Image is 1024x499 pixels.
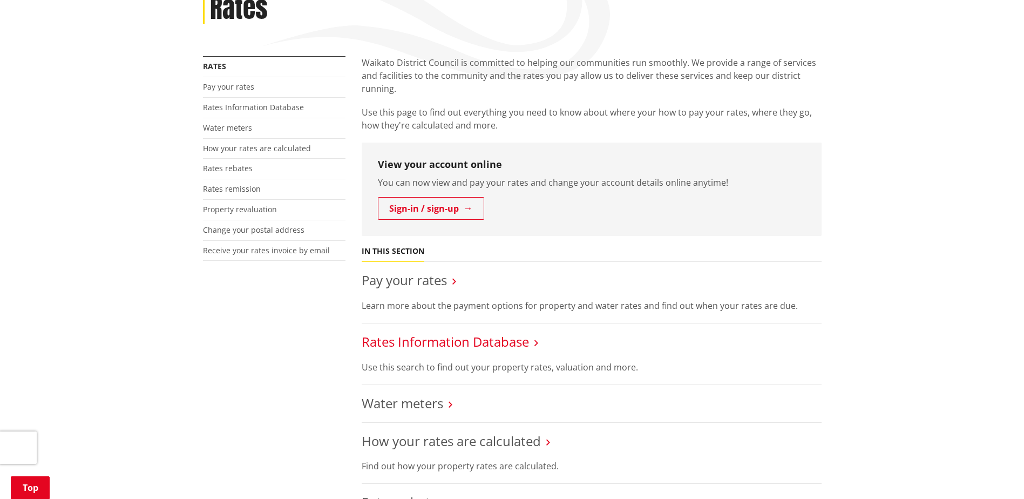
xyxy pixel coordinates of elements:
[203,204,277,214] a: Property revaluation
[203,143,311,153] a: How your rates are calculated
[362,271,447,289] a: Pay your rates
[974,454,1013,493] iframe: Messenger Launcher
[203,184,261,194] a: Rates remission
[203,225,304,235] a: Change your postal address
[203,61,226,71] a: Rates
[203,163,253,173] a: Rates rebates
[203,102,304,112] a: Rates Information Database
[362,460,822,473] p: Find out how your property rates are calculated.
[362,56,822,95] p: Waikato District Council is committed to helping our communities run smoothly. We provide a range...
[362,106,822,132] p: Use this page to find out everything you need to know about where your how to pay your rates, whe...
[362,299,822,312] p: Learn more about the payment options for property and water rates and find out when your rates ar...
[11,476,50,499] a: Top
[203,245,330,255] a: Receive your rates invoice by email
[203,82,254,92] a: Pay your rates
[378,197,484,220] a: Sign-in / sign-up
[203,123,252,133] a: Water meters
[362,333,529,350] a: Rates Information Database
[378,176,805,189] p: You can now view and pay your rates and change your account details online anytime!
[362,394,443,412] a: Water meters
[362,361,822,374] p: Use this search to find out your property rates, valuation and more.
[378,159,805,171] h3: View your account online
[362,247,424,256] h5: In this section
[362,432,541,450] a: How your rates are calculated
